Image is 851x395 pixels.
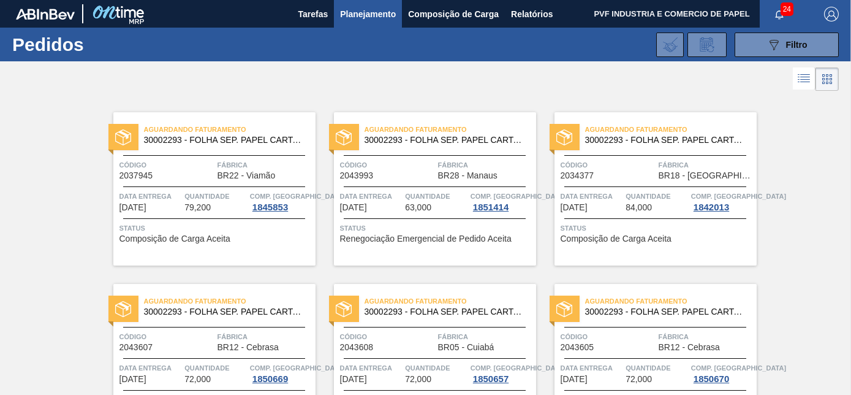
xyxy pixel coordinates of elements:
[405,190,467,202] span: Quantidade
[95,112,316,266] a: statusAguardando Faturamento30002293 - FOLHA SEP. PAPEL CARTAO 1200x1000M 350gCódigo2037945Fábric...
[115,129,131,145] img: status
[365,136,526,145] span: 30002293 - FOLHA SEP. PAPEL CARTAO 1200x1000M 350g
[585,307,747,316] span: 30002293 - FOLHA SEP. PAPEL CARTAO 1200x1000M 350g
[691,202,732,212] div: 1842013
[119,362,182,374] span: Data Entrega
[340,234,512,244] span: Renegociação Emergencial de Pedido Aceita
[659,159,754,171] span: Fábrica
[405,203,431,212] span: 63,000
[144,136,306,145] span: 30002293 - FOLHA SEP. PAPEL CARTAO 1200x1000M 350g
[340,331,435,343] span: Código
[184,190,247,202] span: Quantidade
[340,203,367,212] span: 05/11/2025
[471,374,511,384] div: 1850657
[793,67,815,91] div: Visão em Lista
[16,9,75,20] img: TNhmsLtSVTkK8tSr43FrP2fwEKptu5GPRR3wAAAABJRU5ErkJggg==
[659,343,720,352] span: BR12 - Cebrasa
[561,222,754,234] span: Status
[119,159,214,171] span: Código
[119,234,230,244] span: Composição de Carga Aceita
[781,2,793,16] span: 24
[217,171,276,180] span: BR22 - Viamão
[365,295,536,307] span: Aguardando Faturamento
[250,190,345,202] span: Comp. Carga
[691,190,786,202] span: Comp. Carga
[119,171,153,180] span: 2037945
[144,295,316,307] span: Aguardando Faturamento
[659,331,754,343] span: Fábrica
[471,202,511,212] div: 1851414
[119,203,146,212] span: 04/11/2025
[760,6,799,23] button: Notificações
[561,234,671,244] span: Composição de Carga Aceita
[119,343,153,352] span: 2043607
[250,190,312,212] a: Comp. [GEOGRAPHIC_DATA]1845853
[656,33,684,57] div: Importar Negociações dos Pedidos
[438,171,497,180] span: BR28 - Manaus
[217,159,312,171] span: Fábrica
[561,171,594,180] span: 2034377
[184,375,211,384] span: 72,000
[626,375,652,384] span: 72,000
[691,374,732,384] div: 1850670
[340,362,403,374] span: Data Entrega
[217,343,279,352] span: BR12 - Cebrasa
[438,343,494,352] span: BR05 - Cuiabá
[691,362,786,374] span: Comp. Carga
[340,222,533,234] span: Status
[735,33,839,57] button: Filtro
[691,190,754,212] a: Comp. [GEOGRAPHIC_DATA]1842013
[561,190,623,202] span: Data Entrega
[144,123,316,136] span: Aguardando Faturamento
[340,343,374,352] span: 2043608
[119,331,214,343] span: Código
[340,190,403,202] span: Data Entrega
[536,112,757,266] a: statusAguardando Faturamento30002293 - FOLHA SEP. PAPEL CARTAO 1200x1000M 350gCódigo2034377Fábric...
[119,190,182,202] span: Data Entrega
[438,331,533,343] span: Fábrica
[184,362,247,374] span: Quantidade
[298,7,328,21] span: Tarefas
[336,301,352,317] img: status
[471,362,533,384] a: Comp. [GEOGRAPHIC_DATA]1850657
[438,159,533,171] span: Fábrica
[12,37,184,52] h1: Pedidos
[119,222,312,234] span: Status
[336,129,352,145] img: status
[365,123,536,136] span: Aguardando Faturamento
[184,203,211,212] span: 79,200
[365,307,526,316] span: 30002293 - FOLHA SEP. PAPEL CARTAO 1200x1000M 350g
[659,171,754,180] span: BR18 - Pernambuco
[561,331,656,343] span: Código
[340,7,396,21] span: Planejamento
[691,362,754,384] a: Comp. [GEOGRAPHIC_DATA]1850670
[561,375,588,384] span: 08/11/2025
[405,375,431,384] span: 72,000
[561,362,623,374] span: Data Entrega
[316,112,536,266] a: statusAguardando Faturamento30002293 - FOLHA SEP. PAPEL CARTAO 1200x1000M 350gCódigo2043993Fábric...
[815,67,839,91] div: Visão em Cards
[250,374,290,384] div: 1850669
[250,362,312,384] a: Comp. [GEOGRAPHIC_DATA]1850669
[340,159,435,171] span: Código
[786,40,808,50] span: Filtro
[217,331,312,343] span: Fábrica
[626,362,688,374] span: Quantidade
[115,301,131,317] img: status
[511,7,553,21] span: Relatórios
[585,295,757,307] span: Aguardando Faturamento
[561,203,588,212] span: 05/11/2025
[119,375,146,384] span: 06/11/2025
[340,171,374,180] span: 2043993
[144,307,306,316] span: 30002293 - FOLHA SEP. PAPEL CARTAO 1200x1000M 350g
[471,190,533,212] a: Comp. [GEOGRAPHIC_DATA]1851414
[626,190,688,202] span: Quantidade
[626,203,652,212] span: 84,000
[561,343,594,352] span: 2043605
[556,129,572,145] img: status
[824,7,839,21] img: Logout
[471,190,565,202] span: Comp. Carga
[561,159,656,171] span: Código
[250,202,290,212] div: 1845853
[687,33,727,57] div: Solicitação de Revisão de Pedidos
